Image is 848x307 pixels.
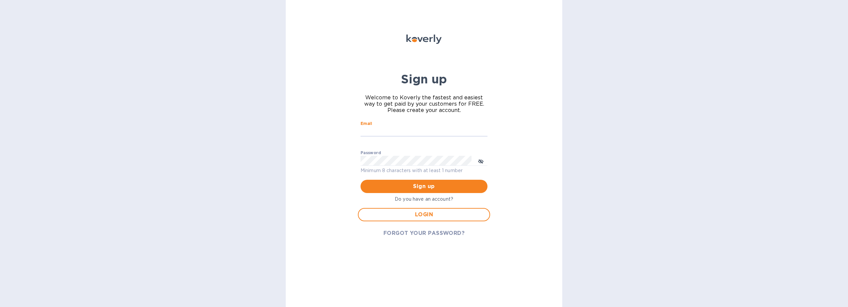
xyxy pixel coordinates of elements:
[364,211,484,219] span: LOGIN
[383,229,465,237] span: FORGOT YOUR PASSWORD?
[406,35,442,44] img: Koverly
[474,154,487,167] button: toggle password visibility
[366,182,482,190] span: Sign up
[361,180,487,193] button: Sign up
[401,72,447,86] b: Sign up
[361,151,381,155] label: Password
[361,122,372,126] label: Email
[361,94,487,113] span: Welcome to Koverly the fastest and easiest way to get paid by your customers for FREE. Please cre...
[361,167,487,174] p: Minimum 8 characters with at least 1 number
[358,196,490,203] p: Do you have an account?
[378,227,470,240] button: FORGOT YOUR PASSWORD?
[358,208,490,221] button: LOGIN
